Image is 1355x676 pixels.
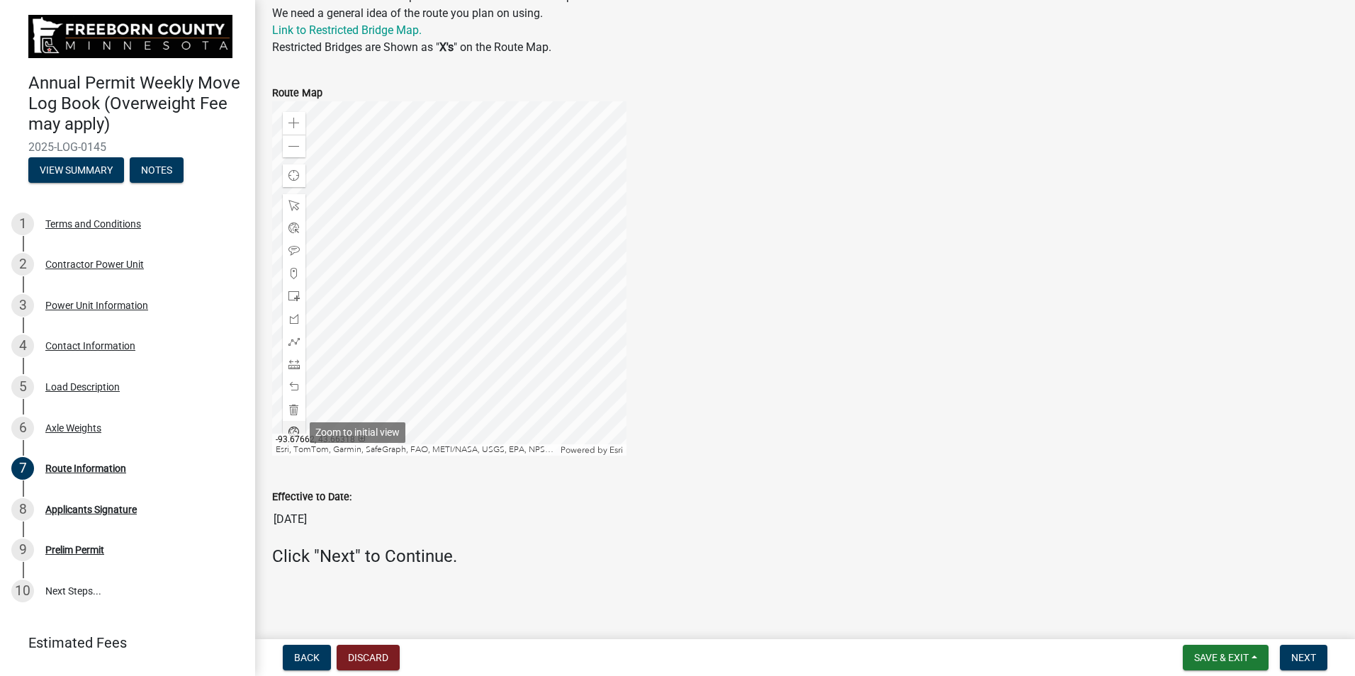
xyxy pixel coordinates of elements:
[11,457,34,480] div: 7
[272,23,422,37] a: Link to Restricted Bridge Map.
[272,89,322,98] label: Route Map
[283,112,305,135] div: Zoom in
[45,219,141,229] div: Terms and Conditions
[11,539,34,561] div: 9
[45,463,126,473] div: Route Information
[1291,652,1316,663] span: Next
[283,135,305,157] div: Zoom out
[45,300,148,310] div: Power Unit Information
[45,259,144,269] div: Contractor Power Unit
[11,580,34,602] div: 10
[294,652,320,663] span: Back
[28,15,232,58] img: Freeborn County, Minnesota
[45,545,104,555] div: Prelim Permit
[609,445,623,455] a: Esri
[28,165,124,176] wm-modal-confirm: Summary
[11,213,34,235] div: 1
[283,645,331,670] button: Back
[283,164,305,187] div: Find my location
[11,334,34,357] div: 4
[1183,645,1269,670] button: Save & Exit
[28,73,244,134] h4: Annual Permit Weekly Move Log Book (Overweight Fee may apply)
[11,376,34,398] div: 5
[45,382,120,392] div: Load Description
[11,417,34,439] div: 6
[310,422,405,443] div: Zoom to initial view
[272,546,1338,567] h4: Click "Next" to Continue.
[439,40,454,54] strong: X's
[130,165,184,176] wm-modal-confirm: Notes
[11,253,34,276] div: 2
[337,645,400,670] button: Discard
[45,505,137,514] div: Applicants Signature
[28,157,124,183] button: View Summary
[272,444,557,456] div: Esri, TomTom, Garmin, SafeGraph, FAO, METI/NASA, USGS, EPA, NPS, USFWS
[272,492,352,502] label: Effective to Date:
[28,140,227,154] span: 2025-LOG-0145
[11,498,34,521] div: 8
[45,341,135,351] div: Contact Information
[11,629,232,657] a: Estimated Fees
[11,294,34,317] div: 3
[130,157,184,183] button: Notes
[1194,652,1249,663] span: Save & Exit
[557,444,626,456] div: Powered by
[45,423,101,433] div: Axle Weights
[1280,645,1327,670] button: Next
